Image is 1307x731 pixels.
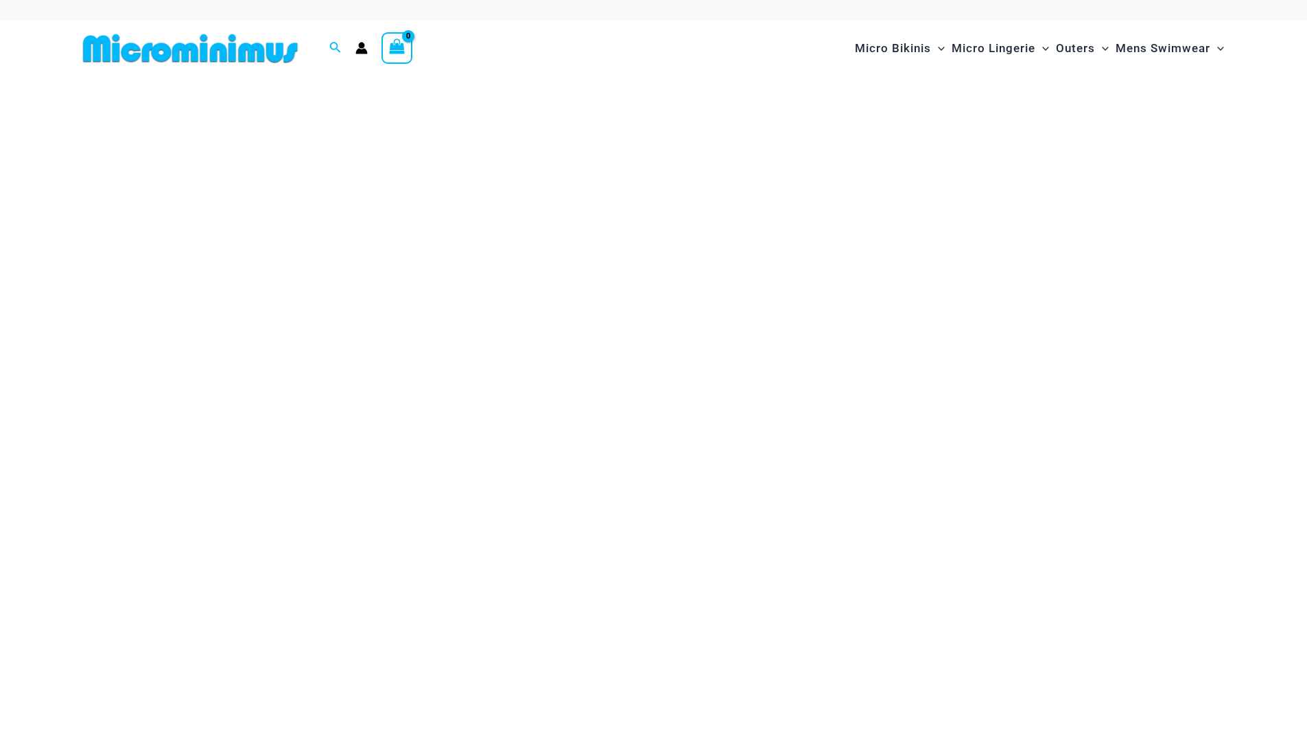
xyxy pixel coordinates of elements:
[849,25,1230,71] nav: Site Navigation
[1116,31,1210,66] span: Mens Swimwear
[855,31,931,66] span: Micro Bikinis
[1035,31,1049,66] span: Menu Toggle
[1112,27,1227,69] a: Mens SwimwearMenu ToggleMenu Toggle
[948,27,1052,69] a: Micro LingerieMenu ToggleMenu Toggle
[78,33,303,64] img: MM SHOP LOGO FLAT
[329,40,342,57] a: Search icon link
[1095,31,1109,66] span: Menu Toggle
[1056,31,1095,66] span: Outers
[931,31,945,66] span: Menu Toggle
[1052,27,1112,69] a: OutersMenu ToggleMenu Toggle
[851,27,948,69] a: Micro BikinisMenu ToggleMenu Toggle
[952,31,1035,66] span: Micro Lingerie
[355,42,368,54] a: Account icon link
[1210,31,1224,66] span: Menu Toggle
[381,32,413,64] a: View Shopping Cart, empty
